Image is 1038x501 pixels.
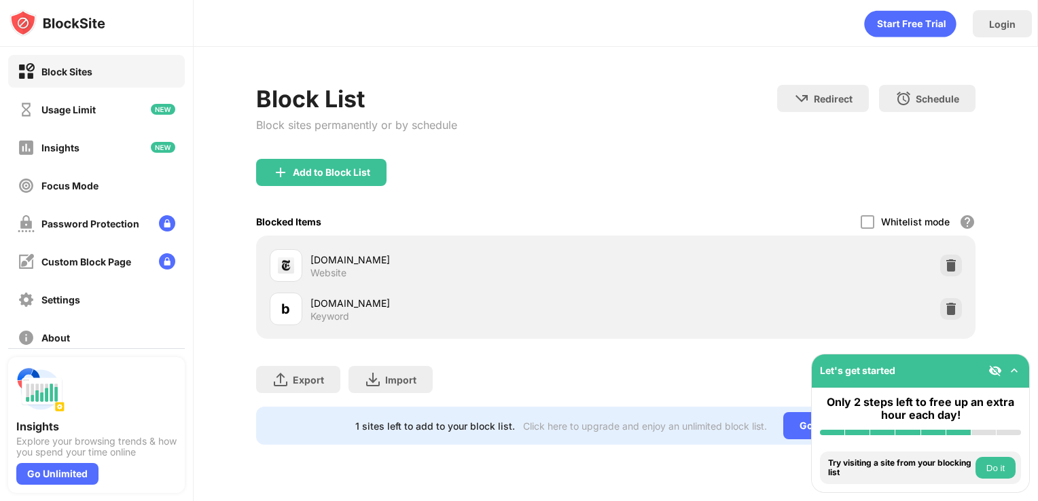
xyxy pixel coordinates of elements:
div: Schedule [916,93,959,105]
div: Redirect [814,93,853,105]
div: [DOMAIN_NAME] [310,253,616,267]
div: Settings [41,294,80,305]
div: About [41,332,70,344]
div: Click here to upgrade and enjoy an unlimited block list. [523,420,767,432]
div: Blocked Items [256,216,321,227]
img: new-icon.svg [151,104,175,115]
div: Insights [16,420,177,433]
img: block-on.svg [18,63,35,80]
img: lock-menu.svg [159,215,175,231]
div: Whitelist mode [881,216,950,227]
div: Login [989,18,1016,30]
div: b [281,299,290,319]
div: Usage Limit [41,104,96,115]
div: Add to Block List [293,167,370,178]
div: Let's get started [820,365,895,376]
img: customize-block-page-off.svg [18,253,35,270]
div: Keyword [310,310,349,322]
div: animation [864,10,956,37]
img: insights-off.svg [18,139,35,156]
img: focus-off.svg [18,177,35,194]
div: Focus Mode [41,180,99,191]
div: [DOMAIN_NAME] [310,296,616,310]
div: 1 sites left to add to your block list. [355,420,515,432]
div: Explore your browsing trends & how you spend your time online [16,436,177,458]
img: eye-not-visible.svg [988,364,1002,377]
img: about-off.svg [18,329,35,346]
img: new-icon.svg [151,142,175,153]
img: settings-off.svg [18,291,35,308]
img: password-protection-off.svg [18,215,35,232]
img: lock-menu.svg [159,253,175,270]
div: Export [293,374,324,386]
div: Custom Block Page [41,256,131,267]
div: Go Unlimited [16,463,99,485]
div: Block Sites [41,66,92,77]
img: push-insights.svg [16,365,65,414]
button: Do it [976,457,1016,479]
div: Only 2 steps left to free up an extra hour each day! [820,396,1021,422]
img: logo-blocksite.svg [10,10,105,37]
div: Try visiting a site from your blocking list [828,458,972,478]
img: favicons [278,257,294,274]
div: Import [385,374,416,386]
div: Insights [41,142,79,153]
div: Block List [256,85,457,113]
img: time-usage-off.svg [18,101,35,118]
div: Password Protection [41,218,139,229]
div: Website [310,267,346,279]
div: Block sites permanently or by schedule [256,118,457,132]
img: omni-setup-toggle.svg [1007,364,1021,377]
div: Go Unlimited [783,412,876,439]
